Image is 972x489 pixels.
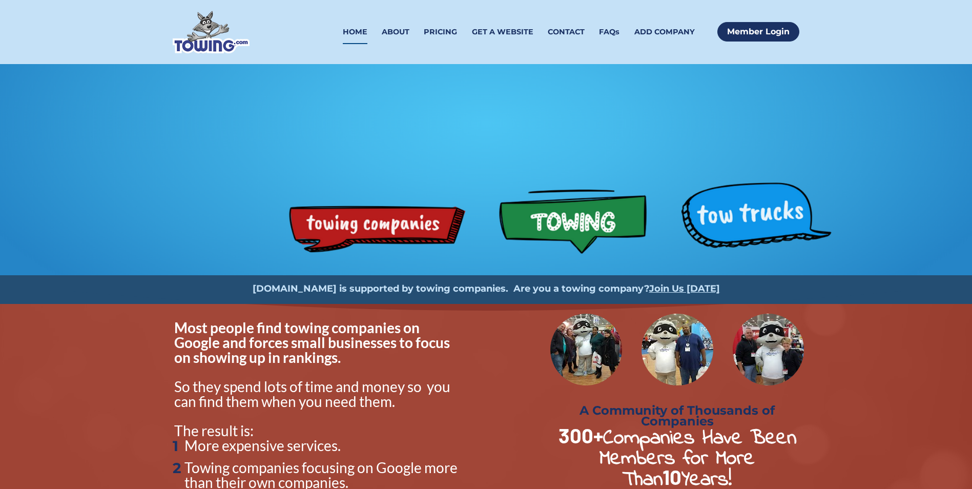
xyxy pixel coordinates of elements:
strong: A Community of Thousands of Companies [580,403,778,429]
a: Member Login [717,22,799,42]
strong: [DOMAIN_NAME] is supported by towing companies. Are you a towing company? [253,283,649,294]
span: So they spend lots of time and money so you can find them when you need them. [174,378,453,410]
span: Most people find towing companies on Google and forces small businesses to focus on showing up in... [174,319,452,366]
a: HOME [343,20,367,44]
strong: 10 [663,464,681,489]
a: ADD COMPANY [634,20,695,44]
a: ABOUT [382,20,409,44]
span: More expensive services. [184,437,341,454]
a: GET A WEBSITE [472,20,533,44]
a: CONTACT [548,20,585,44]
strong: 300+ [559,423,603,447]
a: FAQs [599,20,619,44]
a: Join Us [DATE] [649,283,720,294]
a: PRICING [424,20,457,44]
span: The result is: [174,422,254,439]
strong: Companies Have Been [603,423,796,454]
img: Towing.com Logo [173,11,250,53]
